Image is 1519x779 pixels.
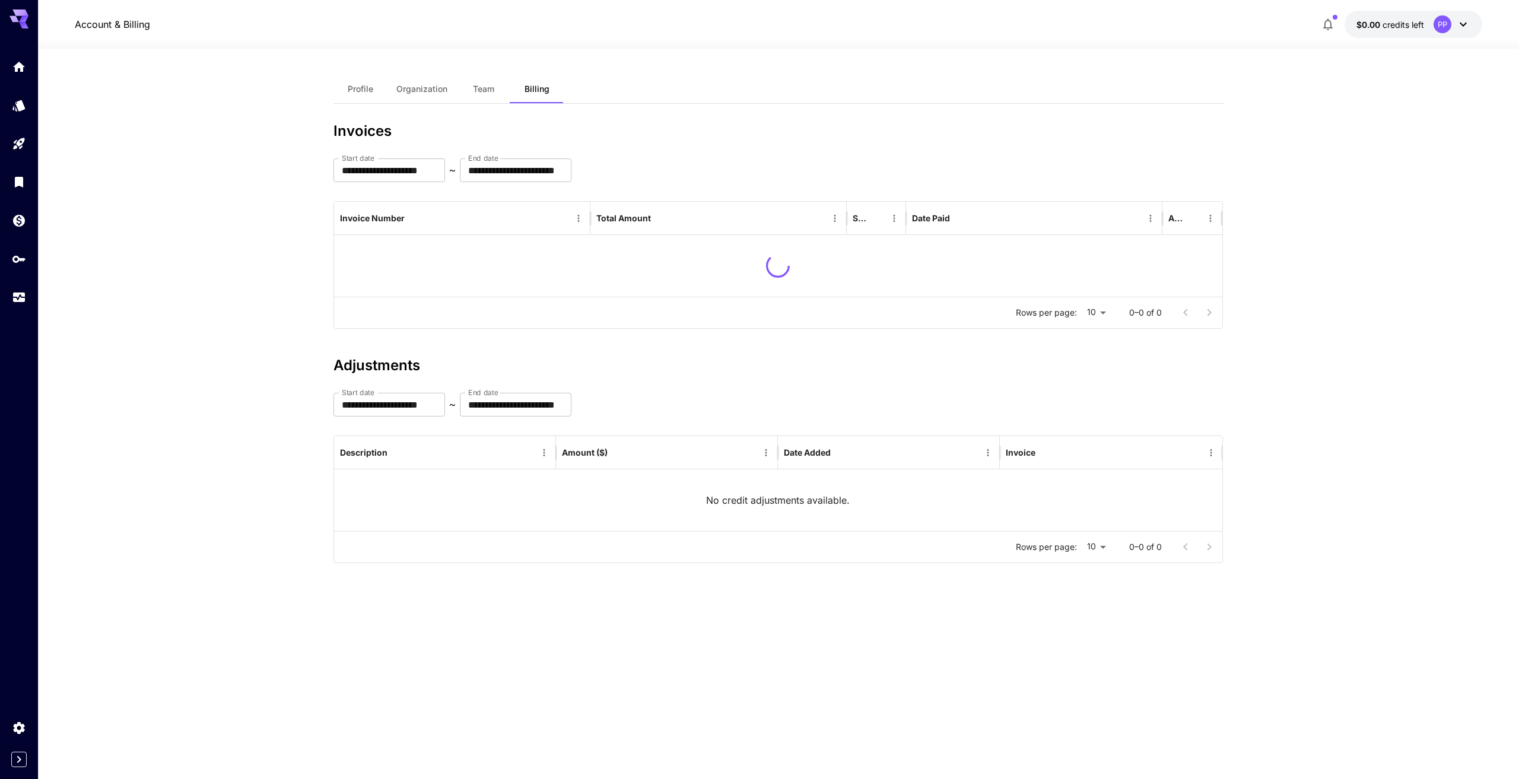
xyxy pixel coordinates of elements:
[1006,447,1035,457] div: Invoice
[389,444,405,461] button: Sort
[706,493,850,507] p: No credit adjustments available.
[12,213,26,228] div: Wallet
[1142,210,1159,227] button: Menu
[886,210,902,227] button: Menu
[980,444,996,461] button: Menu
[525,84,549,94] span: Billing
[536,444,552,461] button: Menu
[1356,18,1424,31] div: $0.00
[12,252,26,266] div: API Keys
[449,163,456,177] p: ~
[1082,538,1110,555] div: 10
[1356,20,1383,30] span: $0.00
[12,290,26,305] div: Usage
[1037,444,1053,461] button: Sort
[473,84,494,94] span: Team
[75,17,150,31] a: Account & Billing
[869,210,886,227] button: Sort
[1186,210,1202,227] button: Sort
[1168,213,1184,223] div: Action
[1082,304,1110,321] div: 10
[570,210,587,227] button: Menu
[12,98,26,113] div: Models
[468,387,498,398] label: End date
[406,210,422,227] button: Sort
[951,210,968,227] button: Sort
[12,59,26,74] div: Home
[832,444,849,461] button: Sort
[342,153,374,163] label: Start date
[758,444,774,461] button: Menu
[1016,541,1077,553] p: Rows per page:
[853,213,868,223] div: Status
[11,752,27,767] button: Expand sidebar
[596,213,651,223] div: Total Amount
[562,447,608,457] div: Amount ($)
[12,720,26,735] div: Settings
[333,123,1224,139] h3: Invoices
[449,398,456,412] p: ~
[1202,210,1219,227] button: Menu
[12,136,26,151] div: Playground
[784,447,831,457] div: Date Added
[342,387,374,398] label: Start date
[340,447,387,457] div: Description
[468,153,498,163] label: End date
[75,17,150,31] nav: breadcrumb
[1129,541,1162,553] p: 0–0 of 0
[333,357,1224,374] h3: Adjustments
[1383,20,1424,30] span: credits left
[1434,15,1451,33] div: PP
[1345,11,1482,38] button: $0.00PP
[827,210,843,227] button: Menu
[652,210,669,227] button: Sort
[1203,444,1219,461] button: Menu
[348,84,373,94] span: Profile
[912,213,950,223] div: Date Paid
[396,84,447,94] span: Organization
[1129,307,1162,319] p: 0–0 of 0
[1016,307,1077,319] p: Rows per page:
[340,213,405,223] div: Invoice Number
[609,444,625,461] button: Sort
[12,174,26,189] div: Library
